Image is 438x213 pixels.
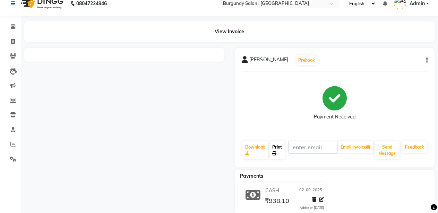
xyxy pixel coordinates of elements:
input: enter email [288,141,338,154]
span: ₹938.10 [265,197,289,206]
div: Payment Received [314,113,355,121]
a: Print [269,141,285,159]
button: Email Invoice [338,141,373,153]
span: 02-09-2025 [299,187,322,194]
span: CASH [265,187,279,194]
span: [PERSON_NAME] [249,56,288,66]
button: Prebook [297,55,317,65]
button: Send Message [375,141,400,159]
a: Download [242,141,268,159]
div: Added on [DATE] [300,205,324,210]
span: Payments [240,173,263,179]
a: Feedback [402,141,427,153]
div: View Invoice [24,21,435,42]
